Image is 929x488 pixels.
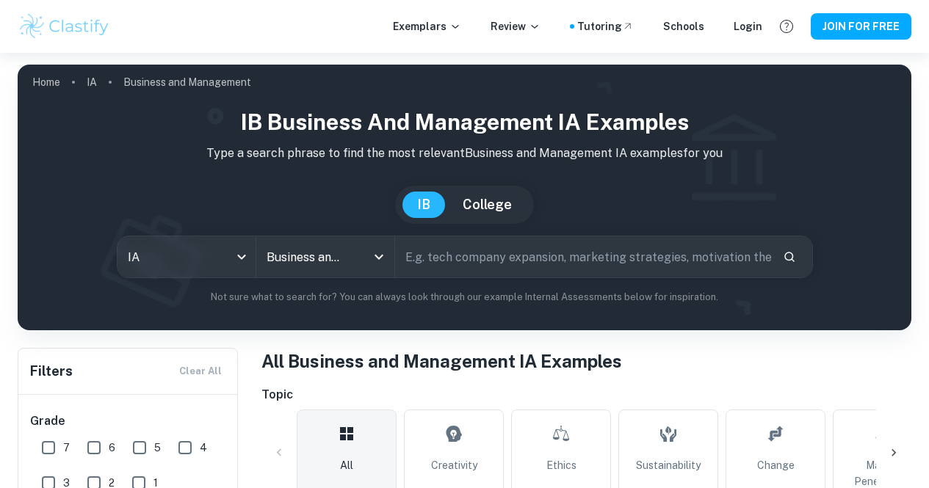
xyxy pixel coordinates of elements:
a: Home [32,72,60,92]
span: All [340,457,353,473]
a: Schools [663,18,704,34]
a: Tutoring [577,18,634,34]
span: 6 [109,440,115,456]
h6: Topic [261,386,911,404]
span: Sustainability [636,457,701,473]
h1: IB Business and Management IA examples [29,106,900,139]
input: E.g. tech company expansion, marketing strategies, motivation theories... [395,236,771,277]
img: profile cover [18,65,911,330]
button: Help and Feedback [774,14,799,39]
div: IA [118,236,256,277]
span: 4 [200,440,207,456]
span: 5 [154,440,161,456]
p: Exemplars [393,18,461,34]
h6: Grade [30,412,227,430]
span: Change [757,457,795,473]
button: JOIN FOR FREE [811,13,911,40]
p: Business and Management [123,74,251,90]
p: Type a search phrase to find the most relevant Business and Management IA examples for you [29,145,900,162]
span: Creativity [431,457,477,473]
span: 7 [63,440,70,456]
button: College [448,192,527,218]
a: Login [734,18,762,34]
span: Ethics [546,457,576,473]
button: Open [369,247,389,267]
p: Not sure what to search for? You can always look through our example Internal Assessments below f... [29,290,900,305]
h1: All Business and Management IA Examples [261,348,911,374]
a: IA [87,72,97,92]
p: Review [491,18,541,34]
img: Clastify logo [18,12,111,41]
h6: Filters [30,361,73,382]
button: IB [402,192,445,218]
button: Search [777,244,802,269]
